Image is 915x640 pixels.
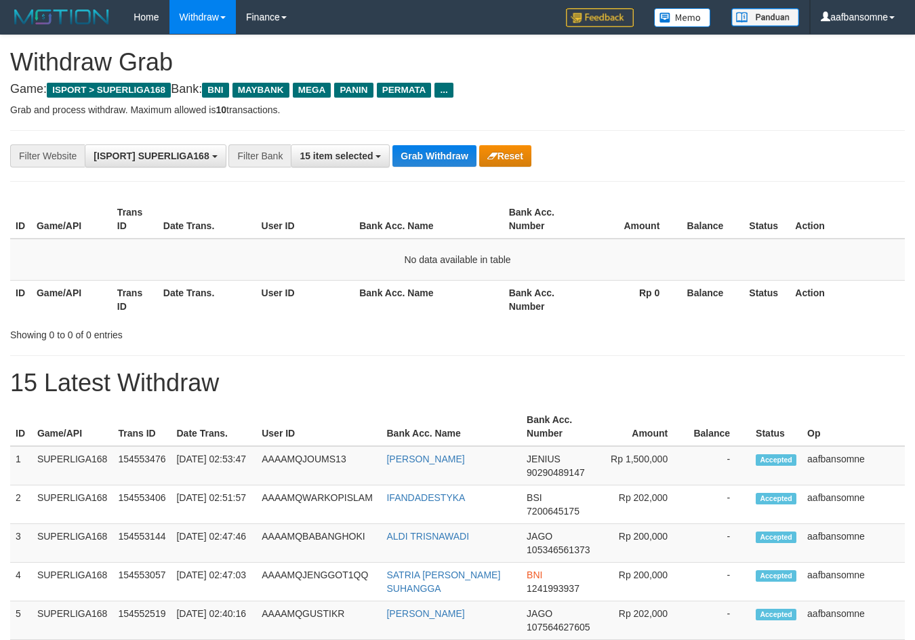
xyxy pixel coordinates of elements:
[334,83,373,98] span: PANIN
[688,524,750,563] td: -
[10,83,905,96] h4: Game: Bank:
[158,200,256,239] th: Date Trans.
[790,200,905,239] th: Action
[527,492,542,503] span: BSI
[256,280,354,319] th: User ID
[113,485,171,524] td: 154553406
[354,200,503,239] th: Bank Acc. Name
[386,492,465,503] a: IFANDADESTYKA
[10,369,905,397] h1: 15 Latest Withdraw
[688,485,750,524] td: -
[802,446,905,485] td: aafbansomne
[756,570,796,582] span: Accepted
[386,531,469,542] a: ALDI TRISNAWADI
[10,323,371,342] div: Showing 0 to 0 of 0 entries
[10,407,32,446] th: ID
[584,200,680,239] th: Amount
[599,524,689,563] td: Rp 200,000
[10,524,32,563] td: 3
[32,601,113,640] td: SUPERLIGA168
[527,544,590,555] span: Copy 105346561373 to clipboard
[802,601,905,640] td: aafbansomne
[31,280,112,319] th: Game/API
[256,446,381,485] td: AAAAMQJOUMS13
[527,622,590,633] span: Copy 107564627605 to clipboard
[10,446,32,485] td: 1
[10,563,32,601] td: 4
[527,531,552,542] span: JAGO
[256,407,381,446] th: User ID
[599,407,689,446] th: Amount
[504,280,584,319] th: Bank Acc. Number
[654,8,711,27] img: Button%20Memo.svg
[10,239,905,281] td: No data available in table
[756,532,796,543] span: Accepted
[680,200,744,239] th: Balance
[112,200,158,239] th: Trans ID
[584,280,680,319] th: Rp 0
[256,485,381,524] td: AAAAMQWARKOPISLAM
[256,601,381,640] td: AAAAMQGUSTIKR
[599,446,689,485] td: Rp 1,500,000
[256,200,354,239] th: User ID
[599,563,689,601] td: Rp 200,000
[750,407,802,446] th: Status
[216,104,226,115] strong: 10
[113,524,171,563] td: 154553144
[32,524,113,563] td: SUPERLIGA168
[158,280,256,319] th: Date Trans.
[85,144,226,167] button: [ISPORT] SUPERLIGA168
[47,83,171,98] span: ISPORT > SUPERLIGA168
[10,601,32,640] td: 5
[300,151,373,161] span: 15 item selected
[504,200,584,239] th: Bank Acc. Number
[202,83,228,98] span: BNI
[291,144,390,167] button: 15 item selected
[10,200,31,239] th: ID
[113,446,171,485] td: 154553476
[381,407,521,446] th: Bank Acc. Name
[527,583,579,594] span: Copy 1241993937 to clipboard
[599,601,689,640] td: Rp 202,000
[10,280,31,319] th: ID
[232,83,289,98] span: MAYBANK
[171,524,256,563] td: [DATE] 02:47:46
[293,83,331,98] span: MEGA
[10,103,905,117] p: Grab and process withdraw. Maximum allowed is transactions.
[566,8,634,27] img: Feedback.jpg
[688,407,750,446] th: Balance
[790,280,905,319] th: Action
[527,506,579,517] span: Copy 7200645175 to clipboard
[171,485,256,524] td: [DATE] 02:51:57
[113,563,171,601] td: 154553057
[527,454,561,464] span: JENIUS
[112,280,158,319] th: Trans ID
[171,563,256,601] td: [DATE] 02:47:03
[386,569,500,594] a: SATRIA [PERSON_NAME] SUHANGGA
[171,407,256,446] th: Date Trans.
[434,83,453,98] span: ...
[479,145,531,167] button: Reset
[10,49,905,76] h1: Withdraw Grab
[527,569,542,580] span: BNI
[688,601,750,640] td: -
[527,608,552,619] span: JAGO
[32,485,113,524] td: SUPERLIGA168
[32,407,113,446] th: Game/API
[802,407,905,446] th: Op
[10,485,32,524] td: 2
[756,609,796,620] span: Accepted
[599,485,689,524] td: Rp 202,000
[527,467,585,478] span: Copy 90290489147 to clipboard
[94,151,209,161] span: [ISPORT] SUPERLIGA168
[521,407,599,446] th: Bank Acc. Number
[392,145,476,167] button: Grab Withdraw
[32,563,113,601] td: SUPERLIGA168
[802,524,905,563] td: aafbansomne
[171,446,256,485] td: [DATE] 02:53:47
[256,563,381,601] td: AAAAMQJENGGOT1QQ
[354,280,503,319] th: Bank Acc. Name
[228,144,291,167] div: Filter Bank
[802,485,905,524] td: aafbansomne
[256,524,381,563] td: AAAAMQBABANGHOKI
